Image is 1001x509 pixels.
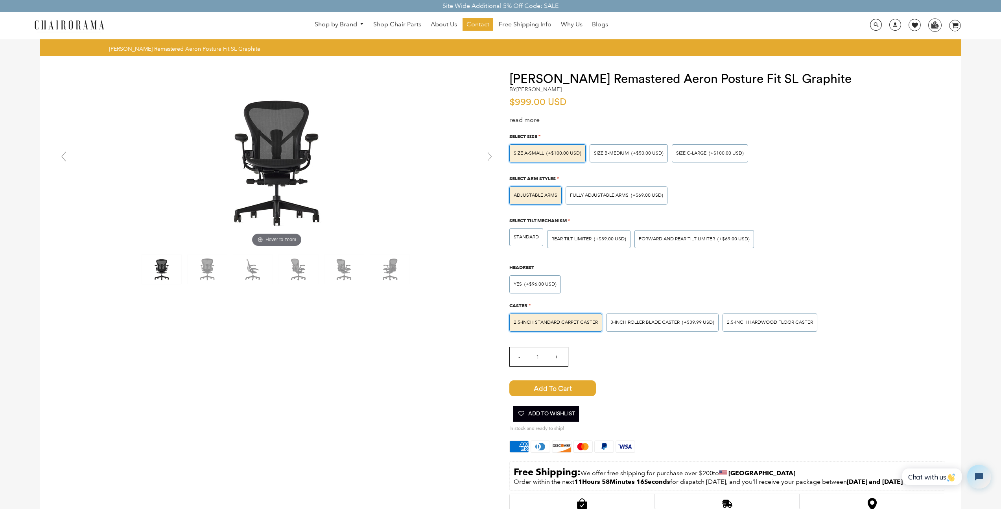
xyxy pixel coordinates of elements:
span: Select Tilt Mechanism [509,218,567,223]
span: SIZE C-LARGE [676,150,706,156]
span: SIZE A-SMALL [514,150,544,156]
span: (+$39.99 USD) [682,320,714,325]
span: Contact [466,20,489,29]
a: About Us [427,18,461,31]
span: Select Arm Styles [509,175,556,181]
a: Shop by Brand [311,18,368,31]
strong: [DATE] and [DATE] [847,478,903,485]
span: Select Size [509,133,537,139]
a: Herman Miller Remastered Aeron Posture Fit SL Graphite - chairoramaHover to zoom [159,156,395,164]
span: Headrest [509,264,534,270]
input: + [547,347,566,366]
span: Add To Wishlist [517,406,575,422]
h1: [PERSON_NAME] Remastered Aeron Posture Fit SL Graphite [509,72,945,86]
span: In stock and ready to ship! [509,426,564,432]
span: 2.5-inch Standard Carpet Caster [514,319,598,325]
p: to [514,466,941,478]
iframe: Tidio Chat [894,458,997,495]
button: Add To Wishlist [513,406,579,422]
span: We offer free shipping for purchase over $200 [581,469,713,477]
a: Blogs [588,18,612,31]
a: Shop Chair Parts [369,18,425,31]
button: Add to Cart [509,380,596,396]
span: (+$100.00 USD) [709,151,744,156]
span: $999.00 USD [509,98,566,107]
h2: by [509,86,562,93]
a: [PERSON_NAME] [516,86,562,93]
img: Herman Miller Remastered Aeron Posture Fit SL Graphite - chairorama [233,254,273,284]
nav: DesktopNavigation [142,18,781,33]
img: WhatsApp_Image_2024-07-12_at_16.23.01.webp [929,19,941,31]
img: Herman Miller Remastered Aeron Posture Fit SL Graphite - chairorama [370,254,409,284]
span: Caster [509,302,527,308]
a: Free Shipping Info [495,18,555,31]
span: Shop Chair Parts [373,20,421,29]
img: Herman Miller Remastered Aeron Posture Fit SL Graphite - chairorama [188,254,227,284]
span: Fully Adjustable Arms [570,192,629,198]
span: Why Us [561,20,583,29]
span: Blogs [592,20,608,29]
span: (+$69.00 USD) [717,237,750,242]
span: 3-inch Roller Blade Caster [610,319,680,325]
span: Yes [514,281,522,287]
span: Adjustable Arms [514,192,557,198]
span: About Us [431,20,457,29]
span: (+$100.00 USD) [546,151,581,156]
span: STANDARD [514,234,539,240]
span: (+$69.00 USD) [631,193,663,198]
img: Herman Miller Remastered Aeron Posture Fit SL Graphite - chairorama [142,254,181,284]
span: FORWARD AND REAR TILT LIMITER [639,236,715,242]
span: Free Shipping Info [499,20,551,29]
span: 2.5-inch Hardwood Floor Caster [727,319,813,325]
span: SIZE B-MEDIUM [594,150,629,156]
img: Herman Miller Remastered Aeron Posture Fit SL Graphite - chairorama [279,254,318,284]
img: Herman Miller Remastered Aeron Posture Fit SL Graphite - chairorama [324,254,364,284]
p: Order within the next for dispatch [DATE], and you'll receive your package between [514,478,941,486]
nav: breadcrumbs [109,45,263,52]
span: (+$39.00 USD) [594,237,626,242]
a: Why Us [557,18,586,31]
input: - [510,347,529,366]
span: 11Hours 58Minutes 16Seconds [574,478,670,485]
span: (+$96.00 USD) [524,282,557,287]
a: read more [509,116,540,124]
img: chairorama [30,19,109,33]
span: [PERSON_NAME] Remastered Aeron Posture Fit SL Graphite [109,45,260,52]
strong: Free Shipping: [514,466,581,478]
span: REAR TILT LIMITER [551,236,592,242]
span: (+$50.00 USD) [631,151,664,156]
strong: [GEOGRAPHIC_DATA] [728,469,795,477]
img: Herman Miller Remastered Aeron Posture Fit SL Graphite - chairorama [159,72,395,249]
a: Contact [463,18,493,31]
